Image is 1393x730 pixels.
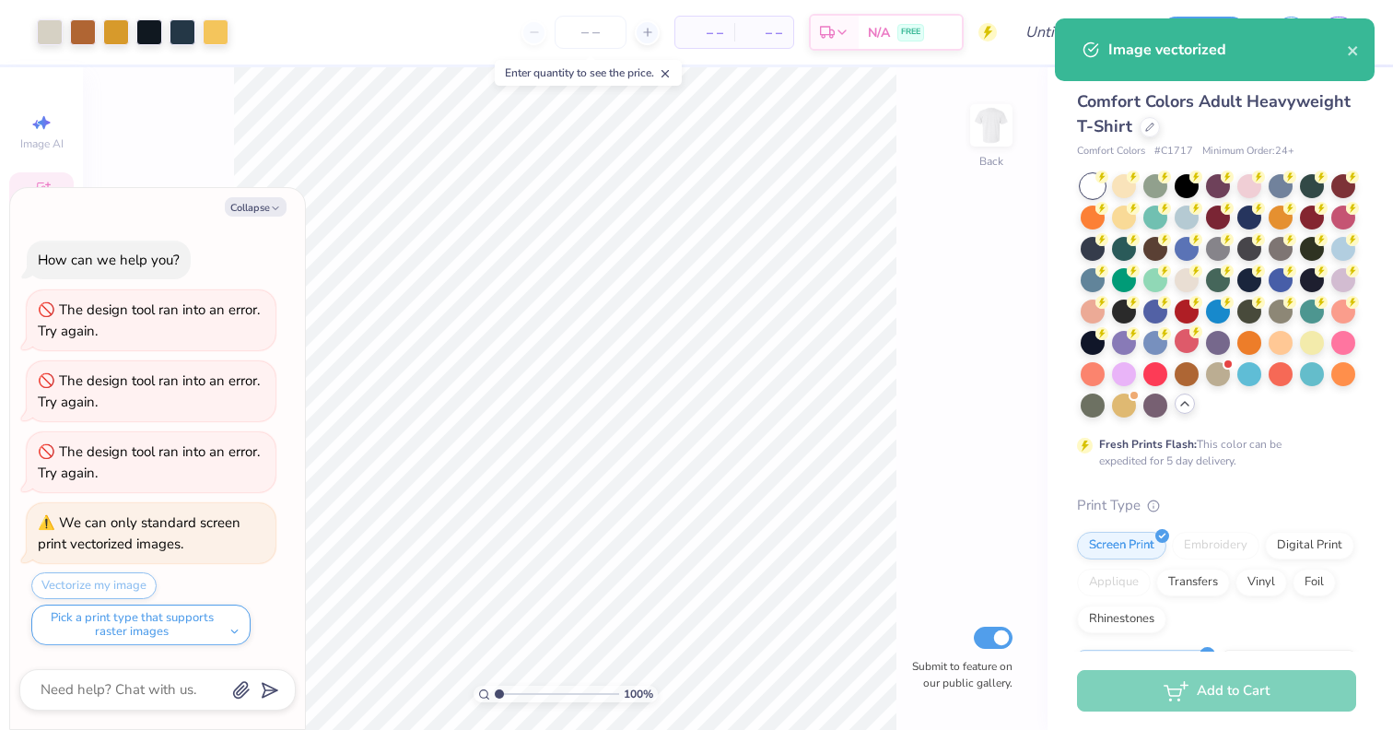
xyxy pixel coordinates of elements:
div: The design tool ran into an error. Try again. [38,442,260,482]
div: Screen Print [1077,532,1166,559]
input: Untitled Design [1011,14,1146,51]
div: Back [979,153,1003,170]
div: Transfers [1156,569,1230,596]
button: Pick a print type that supports raster images [31,605,251,645]
span: # C1717 [1154,144,1193,159]
div: Embroidery [1172,532,1259,559]
span: 100 % [624,686,653,702]
div: This color can be expedited for 5 day delivery. [1099,436,1326,469]
div: The design tool ran into an error. Try again. [38,371,260,411]
button: close [1347,39,1360,61]
strong: Fresh Prints Flash: [1099,437,1197,452]
div: Print Type [1077,495,1356,516]
input: – – [555,16,626,49]
div: Vinyl [1235,569,1287,596]
div: Rhinestones [1077,606,1166,633]
img: Back [973,107,1010,144]
div: Enter quantity to see the price. [495,60,682,86]
div: The design tool ran into an error. Try again. [38,300,260,340]
span: Minimum Order: 24 + [1202,144,1294,159]
div: We can only standard screen print vectorized images. [38,513,240,553]
div: Digital Print [1265,532,1354,559]
div: Image vectorized [1108,39,1347,61]
div: Foil [1293,569,1336,596]
span: Image AI [20,136,64,151]
label: Submit to feature on our public gallery. [902,658,1013,691]
div: Applique [1077,569,1151,596]
div: How can we help you? [38,251,180,269]
span: N/A [868,23,890,42]
span: Comfort Colors [1077,144,1145,159]
span: – – [686,23,723,42]
span: FREE [901,26,920,39]
span: – – [745,23,782,42]
button: Collapse [225,197,287,217]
